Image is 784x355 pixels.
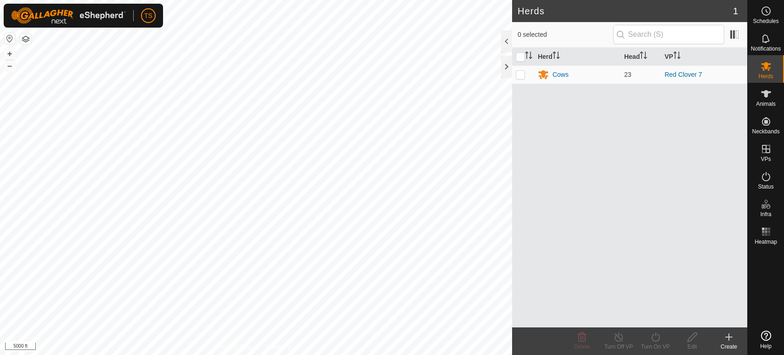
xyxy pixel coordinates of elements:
a: Contact Us [265,343,292,351]
span: Notifications [751,46,781,52]
span: Heatmap [755,239,777,245]
button: Map Layers [20,34,31,45]
span: TS [144,11,152,21]
button: Reset Map [4,33,15,44]
div: Turn On VP [637,343,674,351]
span: Schedules [753,18,778,24]
a: Privacy Policy [220,343,254,351]
span: Delete [574,344,590,350]
span: Herds [758,74,773,79]
p-sorticon: Activate to sort [640,53,647,60]
button: + [4,48,15,59]
span: Animals [756,101,776,107]
div: Edit [674,343,711,351]
div: Cows [553,70,569,80]
p-sorticon: Activate to sort [553,53,560,60]
img: Gallagher Logo [11,7,126,24]
th: VP [661,48,747,66]
span: Help [760,344,772,349]
span: Status [758,184,773,189]
span: VPs [761,156,771,162]
h2: Herds [518,6,733,17]
p-sorticon: Activate to sort [525,53,532,60]
button: – [4,60,15,71]
span: 1 [733,4,738,18]
a: Help [748,327,784,353]
div: Create [711,343,747,351]
th: Herd [534,48,620,66]
span: 23 [624,71,632,78]
p-sorticon: Activate to sort [673,53,681,60]
span: Infra [760,212,771,217]
th: Head [620,48,661,66]
input: Search (S) [613,25,724,44]
a: Red Clover 7 [665,71,702,78]
div: Turn Off VP [600,343,637,351]
span: 0 selected [518,30,613,40]
span: Neckbands [752,129,779,134]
